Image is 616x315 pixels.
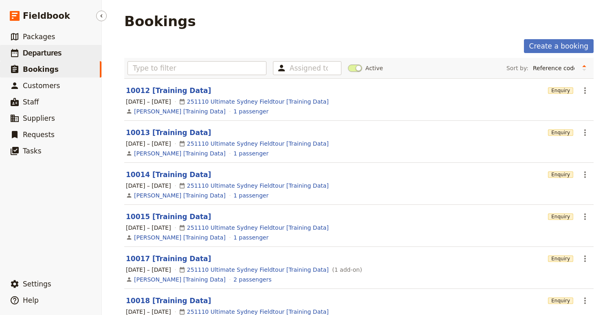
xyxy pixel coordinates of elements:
[23,82,60,90] span: Customers
[330,266,362,274] span: ( 1 add-on )
[134,191,226,200] a: [PERSON_NAME] [Training Data]
[578,210,592,224] button: Actions
[187,98,329,106] a: 251110 Ultimate Sydney Fieldtour [Training Data]
[126,224,171,232] span: [DATE] – [DATE]
[548,171,573,178] span: Enquiry
[134,233,226,242] a: [PERSON_NAME] [Training Data]
[290,63,328,73] input: Assigned to
[233,149,268,157] a: View the passengers for this booking
[134,107,226,115] a: [PERSON_NAME] [Training Data]
[548,297,573,304] span: Enquiry
[96,11,107,21] button: Hide menu
[126,213,211,221] a: 10015 [Training Data]
[187,140,329,148] a: 251110 Ultimate Sydney Fieldtour [Training Data]
[126,266,171,274] span: [DATE] – [DATE]
[23,280,51,288] span: Settings
[578,126,592,140] button: Actions
[187,266,329,274] a: 251110 Ultimate Sydney Fieldtour [Training Data]
[548,129,573,136] span: Enquiry
[365,64,383,72] span: Active
[578,294,592,308] button: Actions
[23,131,55,139] span: Requests
[126,171,211,179] a: 10014 [Training Data]
[126,129,211,137] a: 10013 [Training Data]
[187,224,329,232] a: 251110 Ultimate Sydney Fieldtour [Training Data]
[126,297,211,305] a: 10018 [Training Data]
[23,98,39,106] span: Staff
[233,107,268,115] a: View the passengers for this booking
[23,10,70,22] span: Fieldbook
[23,147,42,155] span: Tasks
[529,62,578,74] select: Sort by:
[23,49,62,57] span: Departures
[578,252,592,266] button: Actions
[548,213,573,220] span: Enquiry
[23,33,55,41] span: Packages
[233,191,268,200] a: View the passengers for this booking
[126,182,171,190] span: [DATE] – [DATE]
[124,13,196,29] h1: Bookings
[578,62,590,74] button: Change sort direction
[23,114,55,122] span: Suppliers
[233,233,268,242] a: View the passengers for this booking
[128,61,266,75] input: Type to filter
[506,64,528,72] span: Sort by:
[548,87,573,94] span: Enquiry
[548,255,573,262] span: Enquiry
[126,98,171,106] span: [DATE] – [DATE]
[187,182,329,190] a: 251110 Ultimate Sydney Fieldtour [Training Data]
[134,149,226,157] a: [PERSON_NAME] [Training Data]
[524,39,594,53] a: Create a booking
[578,84,592,98] button: Actions
[126,87,211,95] a: 10012 [Training Data]
[23,296,39,304] span: Help
[126,255,211,263] a: 10017 [Training Data]
[126,140,171,148] span: [DATE] – [DATE]
[134,275,226,284] a: [PERSON_NAME] [Training Data]
[578,168,592,182] button: Actions
[233,275,271,284] a: View the passengers for this booking
[23,65,59,73] span: Bookings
